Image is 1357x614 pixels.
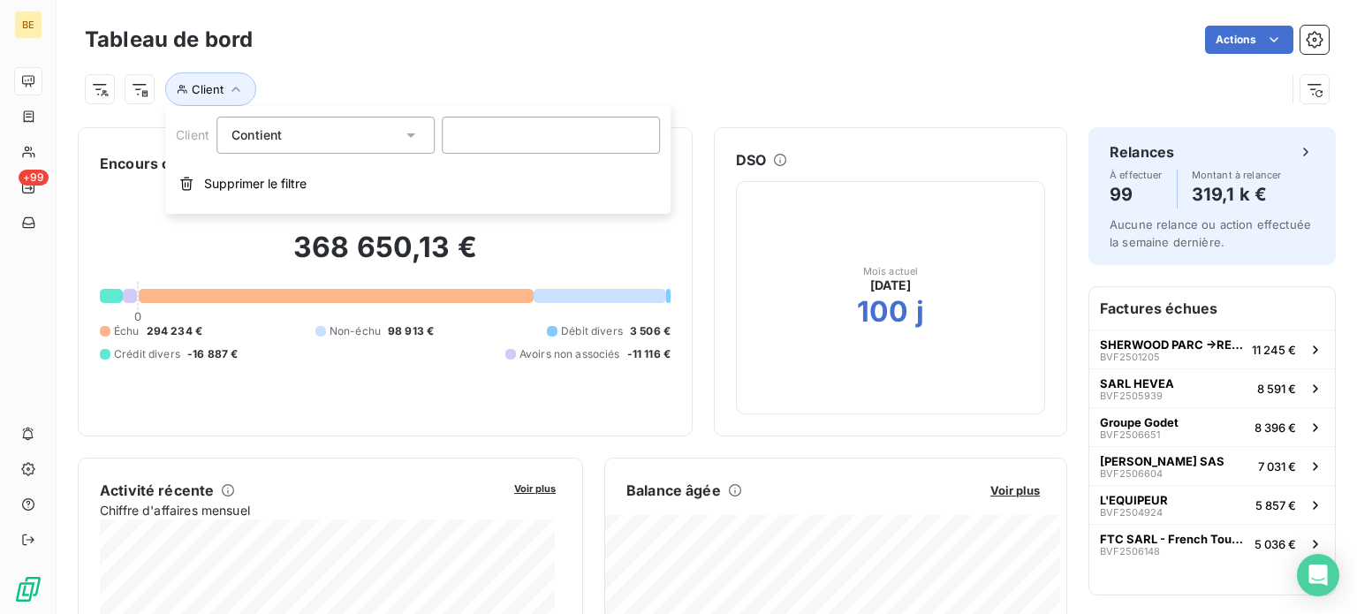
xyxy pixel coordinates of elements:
[509,480,561,496] button: Voir plus
[1100,468,1163,479] span: BVF2506604
[100,153,201,174] h6: Encours client
[1089,368,1335,407] button: SARL HEVEABVF25059398 591 €
[1089,524,1335,563] button: FTC SARL - French Touch ConceptBVF25061485 036 €
[231,127,282,142] span: Contient
[114,323,140,339] span: Échu
[1192,170,1282,180] span: Montant à relancer
[192,82,224,96] span: Client
[14,11,42,39] div: BE
[114,346,180,362] span: Crédit divers
[100,230,671,283] h2: 368 650,13 €
[187,346,238,362] span: -16 887 €
[165,72,256,106] button: Client
[985,482,1045,498] button: Voir plus
[1192,180,1282,208] h4: 319,1 k €
[1089,330,1335,368] button: SHERWOOD PARC ->RENVOYER VERS [PERSON_NAME]BVF250120511 245 €
[1089,407,1335,446] button: Groupe GodetBVF25066518 396 €
[1205,26,1293,54] button: Actions
[1089,485,1335,524] button: L'EQUIPEURBVF25049245 857 €
[14,575,42,603] img: Logo LeanPay
[1100,493,1168,507] span: L'EQUIPEUR
[1100,337,1245,352] span: SHERWOOD PARC ->RENVOYER VERS [PERSON_NAME]
[1297,554,1339,596] div: Open Intercom Messenger
[100,480,214,501] h6: Activité récente
[1089,446,1335,485] button: [PERSON_NAME] SASBVF25066047 031 €
[1257,382,1296,396] span: 8 591 €
[1110,217,1311,249] span: Aucune relance ou action effectuée la semaine dernière.
[519,346,620,362] span: Avoirs non associés
[1100,507,1163,518] span: BVF2504924
[1255,421,1296,435] span: 8 396 €
[1110,141,1174,163] h6: Relances
[330,323,381,339] span: Non-échu
[1255,537,1296,551] span: 5 036 €
[626,480,721,501] h6: Balance âgée
[863,266,919,277] span: Mois actuel
[514,482,556,495] span: Voir plus
[134,309,141,323] span: 0
[1100,532,1247,546] span: FTC SARL - French Touch Concept
[1110,170,1163,180] span: À effectuer
[916,294,924,330] h2: j
[1255,498,1296,512] span: 5 857 €
[442,117,660,154] input: placeholder
[204,175,307,193] span: Supprimer le filtre
[165,164,671,203] button: Supprimer le filtre
[1100,546,1160,557] span: BVF2506148
[1089,287,1335,330] h6: Factures échues
[1252,343,1296,357] span: 11 245 €
[561,323,623,339] span: Débit divers
[100,501,502,519] span: Chiffre d'affaires mensuel
[1110,180,1163,208] h4: 99
[1258,459,1296,474] span: 7 031 €
[176,127,209,142] span: Client
[870,277,912,294] span: [DATE]
[736,149,766,171] h6: DSO
[627,346,671,362] span: -11 116 €
[147,323,202,339] span: 294 234 €
[1100,415,1179,429] span: Groupe Godet
[857,294,908,330] h2: 100
[1100,429,1160,440] span: BVF2506651
[388,323,434,339] span: 98 913 €
[1100,390,1163,401] span: BVF2505939
[990,483,1040,497] span: Voir plus
[630,323,671,339] span: 3 506 €
[85,24,253,56] h3: Tableau de bord
[19,170,49,186] span: +99
[1100,454,1224,468] span: [PERSON_NAME] SAS
[1100,352,1160,362] span: BVF2501205
[1100,376,1174,390] span: SARL HEVEA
